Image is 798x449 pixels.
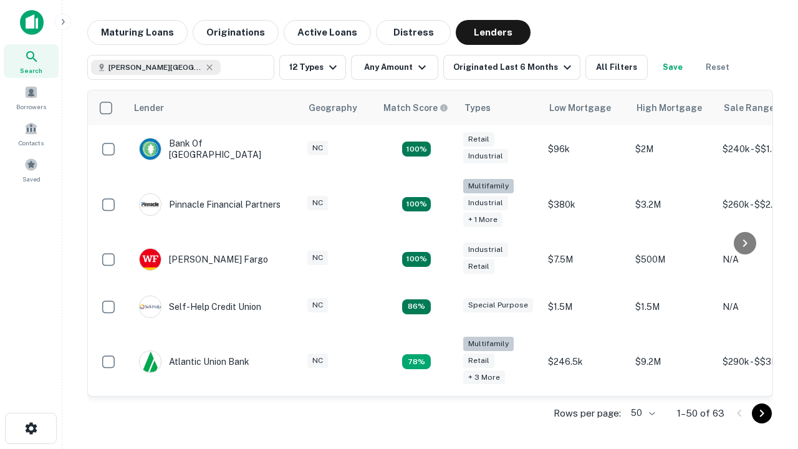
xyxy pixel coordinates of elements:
[585,55,648,80] button: All Filters
[19,138,44,148] span: Contacts
[279,55,346,80] button: 12 Types
[463,149,508,163] div: Industrial
[626,404,657,422] div: 50
[284,20,371,45] button: Active Loans
[140,296,161,317] img: picture
[4,44,59,78] a: Search
[383,101,448,115] div: Capitalize uses an advanced AI algorithm to match your search with the best lender. The match sco...
[736,309,798,369] iframe: Chat Widget
[193,20,279,45] button: Originations
[307,141,328,155] div: NC
[629,173,716,236] td: $3.2M
[402,142,431,157] div: Matching Properties: 15, hasApolloMatch: undefined
[542,236,629,283] td: $7.5M
[463,370,505,385] div: + 3 more
[140,138,161,160] img: picture
[463,132,494,147] div: Retail
[351,55,438,80] button: Any Amount
[402,197,431,212] div: Matching Properties: 23, hasApolloMatch: undefined
[542,90,629,125] th: Low Mortgage
[20,65,42,75] span: Search
[463,298,533,312] div: Special Purpose
[463,243,508,257] div: Industrial
[698,55,738,80] button: Reset
[629,125,716,173] td: $2M
[463,196,508,210] div: Industrial
[307,251,328,265] div: NC
[443,55,580,80] button: Originated Last 6 Months
[542,283,629,331] td: $1.5M
[629,331,716,393] td: $9.2M
[16,102,46,112] span: Borrowers
[402,354,431,369] div: Matching Properties: 10, hasApolloMatch: undefined
[456,20,531,45] button: Lenders
[542,125,629,173] td: $96k
[139,296,261,318] div: Self-help Credit Union
[542,173,629,236] td: $380k
[4,153,59,186] a: Saved
[463,354,494,368] div: Retail
[139,193,281,216] div: Pinnacle Financial Partners
[463,179,514,193] div: Multifamily
[4,117,59,150] a: Contacts
[139,248,268,271] div: [PERSON_NAME] Fargo
[629,236,716,283] td: $500M
[4,80,59,114] a: Borrowers
[383,101,446,115] h6: Match Score
[376,90,457,125] th: Capitalize uses an advanced AI algorithm to match your search with the best lender. The match sco...
[752,403,772,423] button: Go to next page
[139,138,289,160] div: Bank Of [GEOGRAPHIC_DATA]
[139,350,249,373] div: Atlantic Union Bank
[20,10,44,35] img: capitalize-icon.png
[140,194,161,215] img: picture
[87,20,188,45] button: Maturing Loans
[309,100,357,115] div: Geography
[724,100,774,115] div: Sale Range
[402,252,431,267] div: Matching Properties: 14, hasApolloMatch: undefined
[637,100,702,115] div: High Mortgage
[463,259,494,274] div: Retail
[677,406,724,421] p: 1–50 of 63
[307,298,328,312] div: NC
[554,406,621,421] p: Rows per page:
[127,90,301,125] th: Lender
[140,249,161,270] img: picture
[376,20,451,45] button: Distress
[402,299,431,314] div: Matching Properties: 11, hasApolloMatch: undefined
[629,90,716,125] th: High Mortgage
[108,62,202,73] span: [PERSON_NAME][GEOGRAPHIC_DATA], [GEOGRAPHIC_DATA]
[629,283,716,331] td: $1.5M
[22,174,41,184] span: Saved
[453,60,575,75] div: Originated Last 6 Months
[653,55,693,80] button: Save your search to get updates of matches that match your search criteria.
[549,100,611,115] div: Low Mortgage
[463,337,514,351] div: Multifamily
[307,354,328,368] div: NC
[463,213,502,227] div: + 1 more
[140,351,161,372] img: picture
[301,90,376,125] th: Geography
[134,100,164,115] div: Lender
[457,90,542,125] th: Types
[464,100,491,115] div: Types
[542,331,629,393] td: $246.5k
[307,196,328,210] div: NC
